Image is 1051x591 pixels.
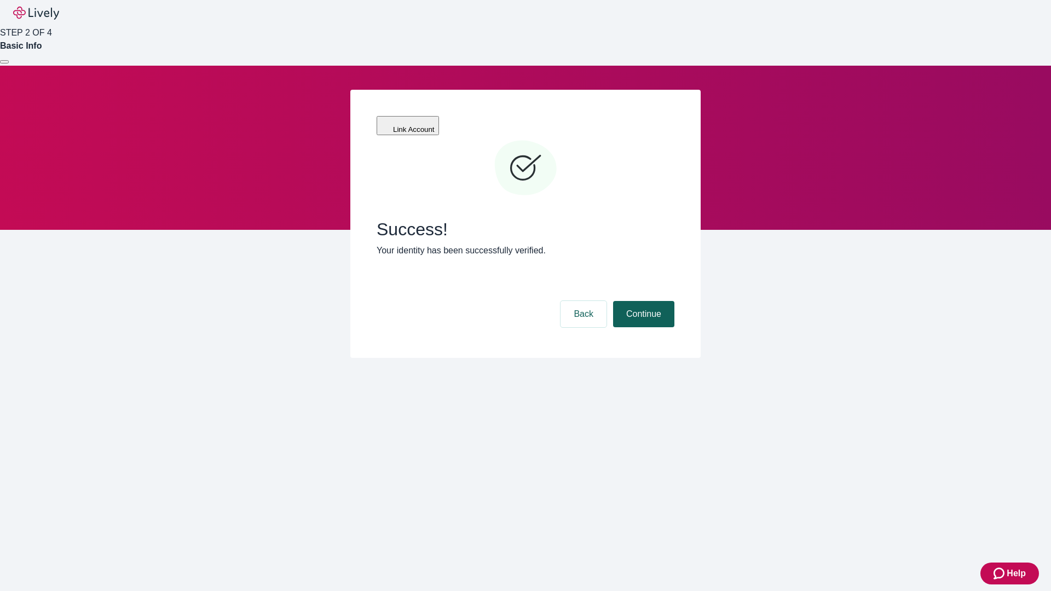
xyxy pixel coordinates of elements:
button: Continue [613,301,674,327]
button: Zendesk support iconHelp [980,563,1039,584]
span: Success! [377,219,674,240]
p: Your identity has been successfully verified. [377,244,674,257]
img: Lively [13,7,59,20]
button: Link Account [377,116,439,135]
svg: Zendesk support icon [994,567,1007,580]
span: Help [1007,567,1026,580]
svg: Checkmark icon [493,136,558,201]
button: Back [561,301,607,327]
